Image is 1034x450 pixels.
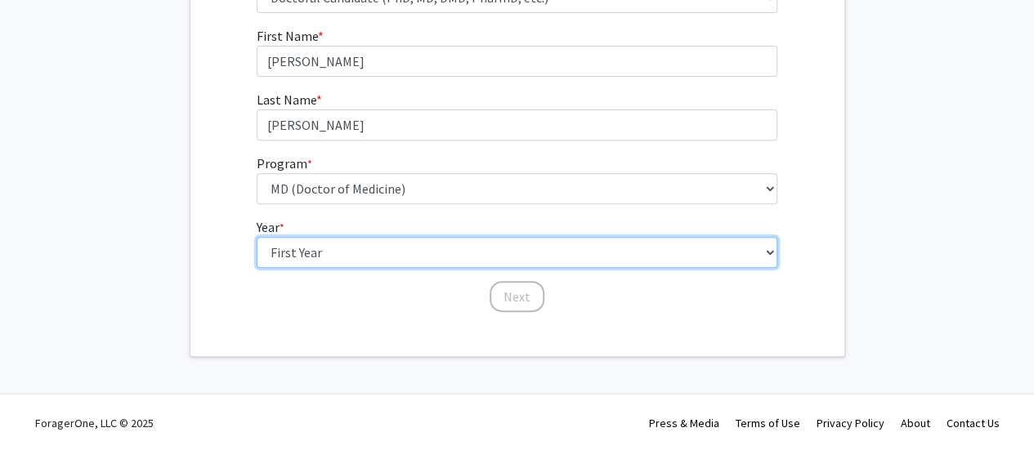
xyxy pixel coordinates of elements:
a: Contact Us [947,416,1000,430]
iframe: Chat [12,376,69,438]
a: Terms of Use [736,416,800,430]
label: Year [257,217,284,237]
span: First Name [257,28,318,44]
a: About [901,416,930,430]
button: Next [490,281,544,312]
label: Program [257,154,312,173]
a: Privacy Policy [817,416,884,430]
span: Last Name [257,91,316,108]
a: Press & Media [649,416,719,430]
